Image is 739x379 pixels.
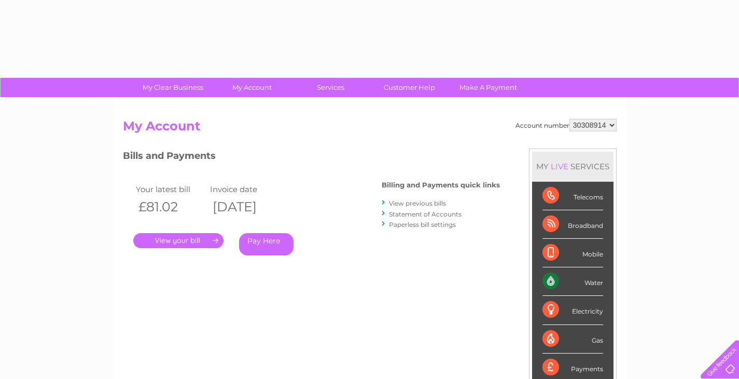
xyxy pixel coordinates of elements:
[209,78,295,97] a: My Account
[542,182,603,210] div: Telecoms
[532,152,613,181] div: MY SERVICES
[542,239,603,267] div: Mobile
[542,267,603,296] div: Water
[542,296,603,324] div: Electricity
[445,78,531,97] a: Make A Payment
[133,182,208,196] td: Your latest bill
[130,78,216,97] a: My Clear Business
[207,182,282,196] td: Invoice date
[542,210,603,239] div: Broadband
[133,196,208,218] th: £81.02
[515,119,617,131] div: Account number
[123,119,617,139] h2: My Account
[123,148,500,167] h3: Bills and Payments
[389,199,446,207] a: View previous bills
[549,161,570,171] div: LIVE
[542,325,603,354] div: Gas
[133,233,224,248] a: .
[389,210,462,218] a: Statement of Accounts
[367,78,452,97] a: Customer Help
[382,181,500,189] h4: Billing and Payments quick links
[288,78,373,97] a: Services
[239,233,294,255] a: Pay Here
[207,196,282,218] th: [DATE]
[389,221,456,228] a: Paperless bill settings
